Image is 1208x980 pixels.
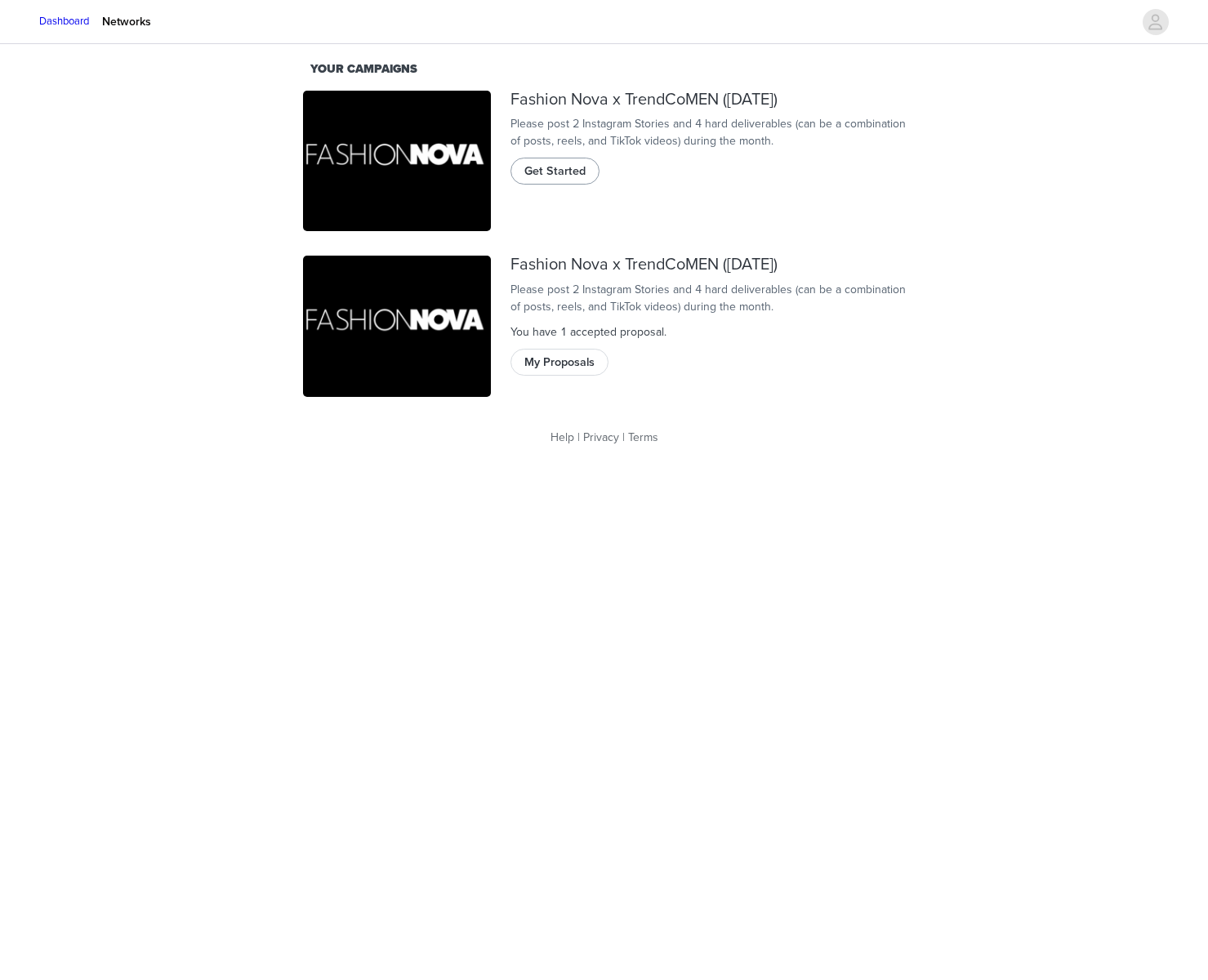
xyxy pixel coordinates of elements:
button: Get Started [510,158,600,184]
span: Get Started [524,163,586,180]
div: Please post 2 Instagram Stories and 4 hard deliverables (can be a combination of posts, reels, an... [510,115,906,149]
img: Fashion Nova [303,91,491,232]
div: Your Campaigns [310,60,898,78]
span: | [577,430,580,444]
span: | [622,430,625,444]
div: avatar [1148,9,1163,35]
div: Please post 2 Instagram Stories and 4 hard deliverables (can be a combination of posts, reels, an... [510,281,906,315]
a: Help [551,430,574,444]
span: You have 1 accepted proposal . [510,325,666,339]
div: Fashion Nova x TrendCoMEN ([DATE]) [510,91,906,109]
a: Networks [92,3,161,40]
a: Privacy [583,430,619,444]
button: My Proposals [510,349,608,375]
div: Fashion Nova x TrendCoMEN ([DATE]) [510,256,906,274]
a: Dashboard [39,14,89,30]
img: Fashion Nova [303,256,491,397]
a: Terms [628,430,658,444]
